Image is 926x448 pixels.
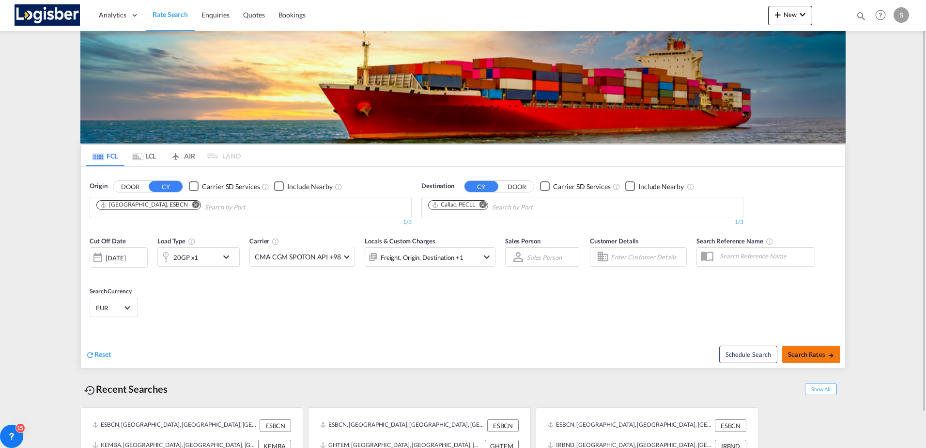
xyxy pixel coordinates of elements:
[687,183,694,191] md-icon: Unchecked: Ignores neighbouring ports when fetching rates.Checked : Includes neighbouring ports w...
[320,419,485,432] div: ESBCN, Barcelona, Spain, Southern Europe, Europe
[90,181,107,191] span: Origin
[766,238,773,245] md-icon: Your search will be saved by the below given name
[788,351,834,358] span: Search Rates
[86,351,94,359] md-icon: icon-refresh
[96,304,123,312] span: EUR
[894,7,909,23] div: S
[90,267,97,280] md-datepicker: Select
[90,218,412,226] div: 1/3
[625,181,684,192] md-checkbox: Checkbox No Ink
[201,11,230,19] span: Enquiries
[262,183,269,191] md-icon: Unchecked: Search for CY (Container Yard) services for all selected carriers.Checked : Search for...
[540,181,611,192] md-checkbox: Checkbox No Ink
[90,247,148,268] div: [DATE]
[335,183,342,191] md-icon: Unchecked: Ignores neighbouring ports when fetching rates.Checked : Includes neighbouring ports w...
[157,247,240,267] div: 20GP x1icon-chevron-down
[15,4,80,26] img: d7a75e507efd11eebffa5922d020a472.png
[768,6,812,25] button: icon-plus 400-fgNewicon-chevron-down
[260,419,291,432] div: ESBCN
[856,11,866,21] md-icon: icon-magnify
[526,250,563,264] md-select: Sales Person
[696,237,773,245] span: Search Reference Name
[487,419,519,432] div: ESBCN
[153,10,188,18] span: Rate Search
[278,11,306,19] span: Bookings
[365,237,435,245] span: Locals & Custom Charges
[715,419,746,432] div: ESBCN
[432,201,477,209] div: Press delete to remove this chip.
[205,200,297,215] input: Chips input.
[872,7,889,23] span: Help
[427,197,588,215] md-chips-wrap: Chips container. Use arrow keys to select chips.
[106,254,125,262] div: [DATE]
[548,419,712,432] div: ESBCN, Barcelona, Spain, Southern Europe, Europe
[464,181,498,192] button: CY
[500,181,534,192] button: DOOR
[149,181,183,192] button: CY
[84,384,96,396] md-icon: icon-backup-restore
[432,201,475,209] div: Callao, PECLL
[163,145,202,166] md-tab-item: AIR
[381,251,463,264] div: Freight Origin Destination Factory Stuffing
[86,145,241,166] md-pagination-wrapper: Use the left and right arrow keys to navigate between tabs
[421,218,743,226] div: 1/3
[94,350,111,358] span: Reset
[189,181,260,192] md-checkbox: Checkbox No Ink
[243,11,264,19] span: Quotes
[505,237,540,245] span: Sales Person
[124,145,163,166] md-tab-item: LCL
[365,247,495,267] div: Freight Origin Destination Factory Stuffingicon-chevron-down
[715,249,815,263] input: Search Reference Name
[81,167,845,368] div: OriginDOOR CY Checkbox No InkUnchecked: Search for CY (Container Yard) services for all selected ...
[90,237,126,245] span: Cut Off Date
[421,181,454,191] span: Destination
[95,301,133,315] md-select: Select Currency: € EUREuro
[287,182,333,192] div: Include Nearby
[255,252,341,262] span: CMA CGM SPOTON API +98
[80,31,846,144] img: LCL+%26+FCL+BACKGROUND.png
[856,11,866,25] div: icon-magnify
[872,7,894,24] div: Help
[492,200,584,215] input: Chips input.
[93,419,257,432] div: ESBCN, Barcelona, Spain, Southern Europe, Europe
[797,9,808,20] md-icon: icon-chevron-down
[220,251,237,263] md-icon: icon-chevron-down
[80,378,171,400] div: Recent Searches
[473,201,488,210] button: Remove
[188,238,196,245] md-icon: icon-information-outline
[719,346,777,363] button: Note: By default Schedule search will only considerorigin ports, destination ports and cut off da...
[611,250,683,264] input: Enter Customer Details
[772,9,784,20] md-icon: icon-plus 400-fg
[99,10,126,20] span: Analytics
[828,352,834,359] md-icon: icon-arrow-right
[590,237,639,245] span: Customer Details
[805,383,837,395] span: Show All
[782,346,840,363] button: Search Ratesicon-arrow-right
[274,181,333,192] md-checkbox: Checkbox No Ink
[86,350,111,360] div: icon-refreshReset
[249,237,279,245] span: Carrier
[202,182,260,192] div: Carrier SD Services
[170,150,182,158] md-icon: icon-airplane
[173,251,198,264] div: 20GP x1
[186,201,201,210] button: Remove
[613,183,620,191] md-icon: Unchecked: Search for CY (Container Yard) services for all selected carriers.Checked : Search for...
[113,181,147,192] button: DOOR
[95,197,301,215] md-chips-wrap: Chips container. Use arrow keys to select chips.
[638,182,684,192] div: Include Nearby
[86,145,124,166] md-tab-item: FCL
[553,182,611,192] div: Carrier SD Services
[772,11,808,18] span: New
[157,237,196,245] span: Load Type
[100,201,188,209] div: Barcelona, ESBCN
[90,288,132,295] span: Search Currency
[100,201,190,209] div: Press delete to remove this chip.
[481,251,493,263] md-icon: icon-chevron-down
[272,238,279,245] md-icon: The selected Trucker/Carrierwill be displayed in the rate results If the rates are from another f...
